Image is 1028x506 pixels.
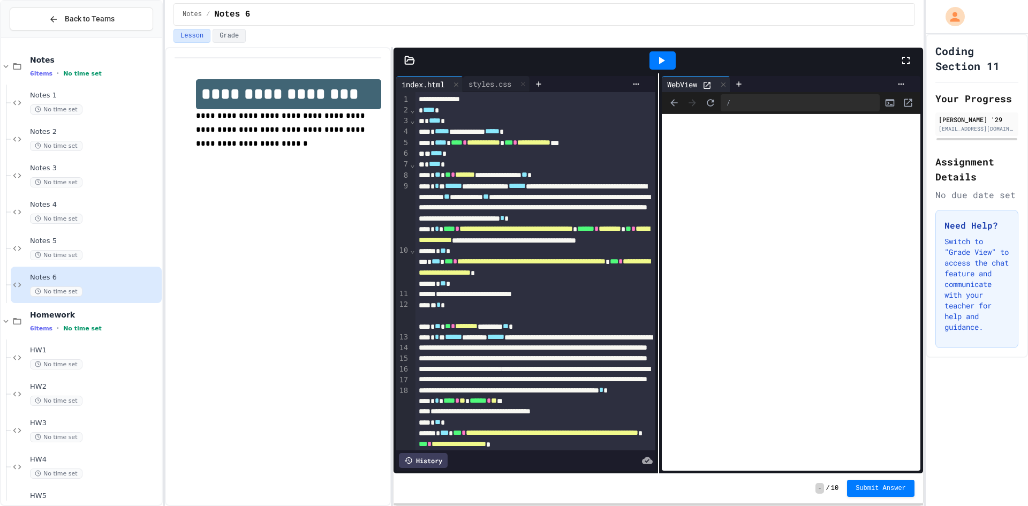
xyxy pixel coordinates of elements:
div: 4 [396,126,410,137]
iframe: chat widget [983,463,1017,495]
div: styles.css [463,76,530,92]
h2: Assignment Details [935,154,1018,184]
span: Fold line [410,160,415,169]
span: Notes 6 [214,8,250,21]
span: HW3 [30,419,160,428]
h2: Your Progress [935,91,1018,106]
span: / [826,484,830,493]
div: 5 [396,138,410,148]
h3: Need Help? [944,219,1009,232]
span: Submit Answer [856,484,906,493]
span: Notes 5 [30,237,160,246]
div: 14 [396,343,410,353]
span: 10 [831,484,838,493]
span: No time set [30,359,82,369]
span: Back [666,95,682,111]
span: No time set [30,214,82,224]
span: • [57,324,59,333]
span: Fold line [410,116,415,125]
span: HW4 [30,455,160,464]
button: Lesson [173,29,210,43]
div: 18 [396,386,410,491]
span: 6 items [30,70,52,77]
h1: Coding Section 11 [935,43,1018,73]
div: 6 [396,148,410,159]
span: HW5 [30,492,160,501]
span: Notes 2 [30,127,160,137]
span: No time set [63,325,102,332]
span: No time set [30,177,82,187]
span: No time set [63,70,102,77]
div: History [399,453,448,468]
div: [EMAIL_ADDRESS][DOMAIN_NAME] [939,125,1015,133]
span: Notes [30,55,160,65]
span: No time set [30,396,82,406]
button: Open in new tab [900,95,916,111]
iframe: Web Preview [662,114,920,471]
div: 11 [396,289,410,299]
span: Homework [30,310,160,320]
div: styles.css [463,78,517,89]
span: HW2 [30,382,160,391]
span: No time set [30,432,82,442]
div: My Account [934,4,967,29]
div: index.html [396,79,450,90]
button: Console [882,95,898,111]
div: [PERSON_NAME] '29 [939,115,1015,124]
span: No time set [30,104,82,115]
span: 6 items [30,325,52,332]
div: / [721,94,880,111]
div: 2 [396,105,410,116]
div: 10 [396,245,410,289]
div: 8 [396,170,410,181]
div: 9 [396,181,410,245]
iframe: chat widget [939,417,1017,462]
div: 17 [396,375,410,386]
div: 7 [396,159,410,170]
div: 1 [396,94,410,105]
button: Refresh [702,95,719,111]
span: No time set [30,250,82,260]
div: 13 [396,332,410,343]
span: Notes 4 [30,200,160,209]
span: Fold line [410,246,415,254]
span: HW1 [30,346,160,355]
div: 3 [396,116,410,126]
div: 15 [396,353,410,364]
span: Back to Teams [65,13,115,25]
span: • [57,69,59,78]
span: Notes 1 [30,91,160,100]
button: Submit Answer [847,480,914,497]
div: index.html [396,76,463,92]
span: No time set [30,286,82,297]
button: Back to Teams [10,7,153,31]
span: No time set [30,469,82,479]
div: 12 [396,299,410,332]
span: Notes [183,10,202,19]
span: - [815,483,823,494]
button: Grade [213,29,246,43]
div: 16 [396,364,410,375]
span: Fold line [410,105,415,114]
p: Switch to "Grade View" to access the chat feature and communicate with your teacher for help and ... [944,236,1009,333]
span: No time set [30,141,82,151]
span: / [206,10,210,19]
span: Notes 6 [30,273,160,282]
span: Notes 3 [30,164,160,173]
span: Forward [684,95,700,111]
div: WebView [662,79,702,90]
div: No due date set [935,188,1018,201]
div: WebView [662,76,730,92]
